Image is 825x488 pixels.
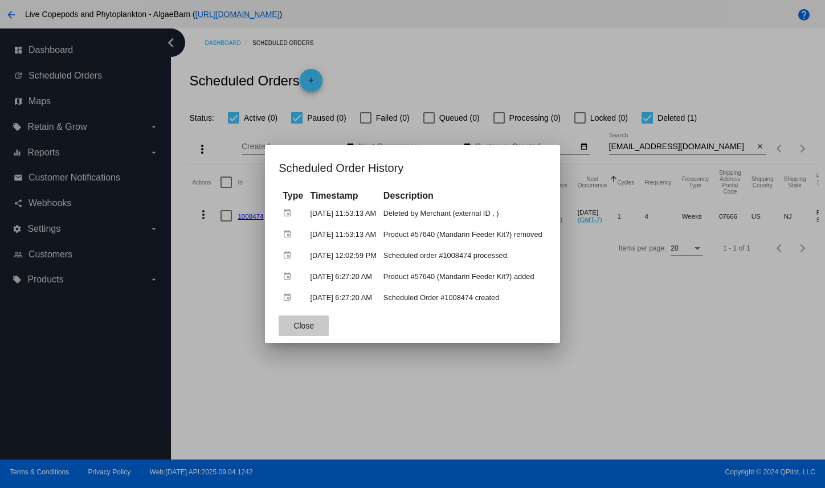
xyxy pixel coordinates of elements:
[283,268,296,285] mat-icon: event
[307,224,379,244] td: [DATE] 11:53:13 AM
[279,315,329,336] button: Close dialog
[283,204,296,222] mat-icon: event
[307,266,379,286] td: [DATE] 6:27:20 AM
[283,247,296,264] mat-icon: event
[381,266,545,286] td: Product #57640 (Mandarin Feeder Kit?) added
[381,190,545,202] th: Description
[280,190,306,202] th: Type
[381,245,545,265] td: Scheduled order #1008474 processed.
[279,159,546,177] h1: Scheduled Order History
[307,288,379,307] td: [DATE] 6:27:20 AM
[293,321,314,330] span: Close
[307,190,379,202] th: Timestamp
[381,288,545,307] td: Scheduled Order #1008474 created
[283,289,296,306] mat-icon: event
[283,225,296,243] mat-icon: event
[307,203,379,223] td: [DATE] 11:53:13 AM
[307,245,379,265] td: [DATE] 12:02:59 PM
[381,224,545,244] td: Product #57640 (Mandarin Feeder Kit?) removed
[381,203,545,223] td: Deleted by Merchant (external ID , )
